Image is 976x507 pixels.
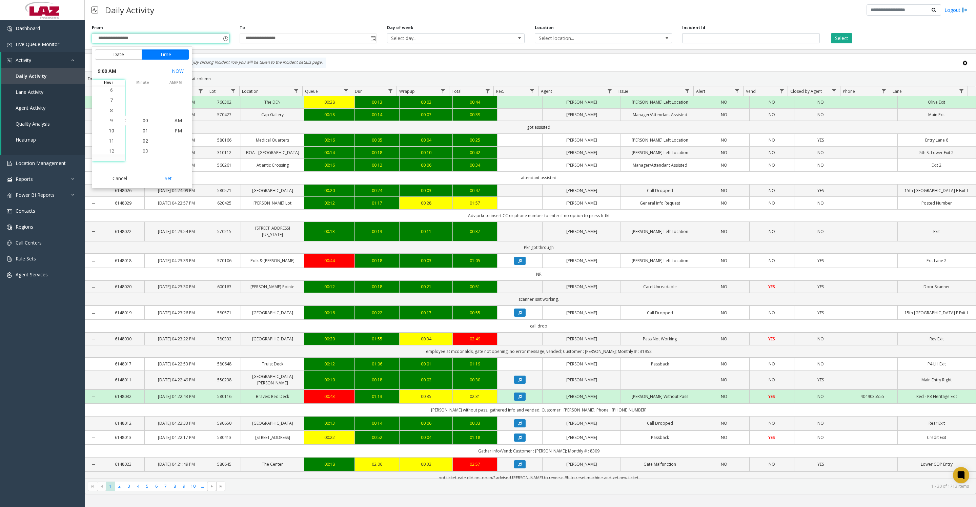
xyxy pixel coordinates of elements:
a: [GEOGRAPHIC_DATA] [245,336,300,342]
a: Entry Lane 6 [902,137,972,143]
span: Agent Services [16,271,48,278]
img: pageIcon [91,2,98,18]
a: [GEOGRAPHIC_DATA] [245,310,300,316]
a: 01:55 [359,336,395,342]
span: YES [768,284,775,290]
a: [PERSON_NAME] Pointe [245,283,300,290]
a: Logout [944,6,968,14]
a: Manager/Attendant Assisted [625,162,695,168]
a: 580571 [212,310,237,316]
div: 00:44 [308,257,350,264]
a: 00:51 [457,283,493,290]
a: General Info Request [625,200,695,206]
a: NO [798,162,843,168]
img: 'icon' [7,161,12,166]
a: 00:39 [457,111,493,118]
a: NO [798,111,843,118]
span: NO [817,162,824,168]
a: NO [703,162,745,168]
a: Queue Filter Menu [341,86,350,96]
a: BOA - [GEOGRAPHIC_DATA] [245,149,300,156]
a: 00:18 [308,111,350,118]
label: Incident Id [682,25,705,31]
img: 'icon' [7,42,12,47]
a: [PERSON_NAME] Left Location [625,149,695,156]
a: 00:03 [404,187,448,194]
a: 00:06 [404,162,448,168]
a: [STREET_ADDRESS][US_STATE] [245,225,300,238]
a: 00:28 [404,200,448,206]
a: NO [754,162,790,168]
div: 01:17 [359,200,395,206]
span: Location Management [16,160,66,166]
a: 00:34 [404,336,448,342]
a: Collapse Details [85,163,102,168]
a: [PERSON_NAME] Left Location [625,228,695,235]
a: 6148020 [106,283,140,290]
a: 6148019 [106,310,140,316]
span: NO [817,150,824,155]
div: 00:14 [308,149,350,156]
a: 00:13 [308,228,350,235]
a: NO [754,228,790,235]
a: NO [754,257,790,264]
a: 570106 [212,257,237,264]
a: Manager/Attendant Assisted [625,111,695,118]
a: Call Dropped [625,310,695,316]
div: 01:57 [457,200,493,206]
a: Quality Analysis [1,116,85,132]
a: Call Dropped [625,187,695,194]
a: Closed by Agent Filter Menu [830,86,839,96]
a: Agent Activity [1,100,85,116]
span: YES [817,188,824,193]
a: 310112 [212,149,237,156]
a: Exit Lane 2 [902,257,972,264]
a: NO [798,228,843,235]
span: YES [817,258,824,263]
a: 00:10 [404,149,448,156]
a: 00:21 [404,283,448,290]
span: Lane Activity [16,89,43,95]
a: 00:13 [359,99,395,105]
span: NO [769,137,775,143]
a: Exit 2 [902,162,972,168]
a: 15th [GEOGRAPHIC_DATA] E Exit-L [902,187,972,194]
a: [PERSON_NAME] [547,162,616,168]
a: 00:25 [457,137,493,143]
span: NO [769,162,775,168]
a: 00:07 [404,111,448,118]
a: NO [754,99,790,105]
a: Phone Filter Menu [879,86,889,96]
span: Power BI Reports [16,192,55,198]
a: Medical Quarters [245,137,300,143]
div: 00:42 [457,149,493,156]
a: NO [703,310,745,316]
a: [DATE] 04:23:54 PM [149,228,204,235]
span: Heatmap [16,136,36,143]
a: NO [754,200,790,206]
a: Location Filter Menu [291,86,301,96]
div: 00:44 [457,99,493,105]
a: [PERSON_NAME] [547,257,616,264]
a: Lane Activity [1,84,85,100]
a: Olive Exit [902,99,972,105]
span: NO [769,99,775,105]
a: NO [703,149,745,156]
img: 'icon' [7,177,12,182]
div: 00:18 [359,149,395,156]
span: Daily Activity [16,73,47,79]
img: 'icon' [7,58,12,63]
div: 00:03 [404,257,448,264]
a: 00:12 [308,283,350,290]
td: Adv prkr to insert CC or phone number to enter if no option to press fr tkt [102,209,976,222]
a: [DATE] 04:23:57 PM [149,200,204,206]
span: NO [769,310,775,316]
div: 00:14 [359,111,395,118]
a: Daily Activity [1,68,85,84]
